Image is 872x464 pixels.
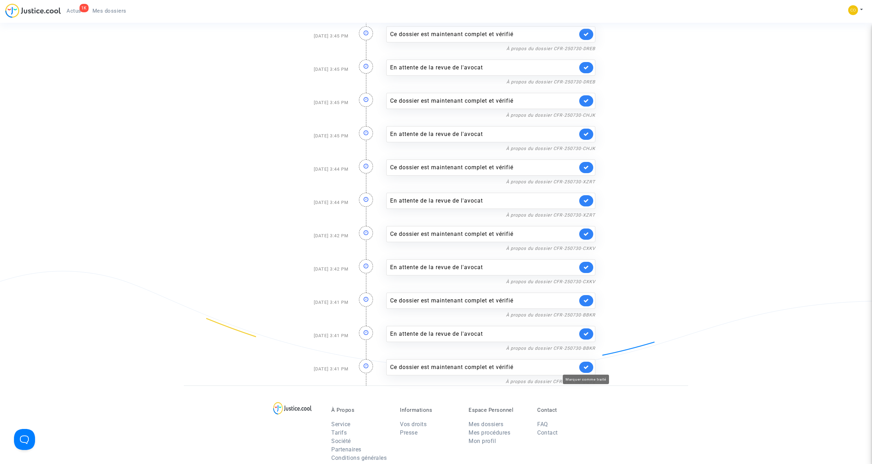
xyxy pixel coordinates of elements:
div: En attente de la revue de l'avocat [390,130,577,138]
a: FAQ [537,421,548,428]
a: À propos du dossier CFR-250730-DREB [506,46,595,51]
a: À propos du dossier CFR-250730-XZRT [506,179,595,184]
a: Mes procédures [469,429,510,436]
a: Contact [537,429,558,436]
div: Ce dossier est maintenant complet et vérifié [390,97,577,105]
a: Presse [400,429,417,436]
img: jc-logo.svg [5,4,61,18]
div: En attente de la revue de l'avocat [390,330,577,338]
iframe: Help Scout Beacon - Open [14,429,35,450]
div: [DATE] 3:41 PM [271,286,354,319]
a: À propos du dossier CFR-250730-BBKR [506,346,595,351]
div: [DATE] 3:42 PM [271,219,354,252]
div: Ce dossier est maintenant complet et vérifié [390,163,577,172]
div: [DATE] 3:45 PM [271,86,354,119]
a: Conditions générales [331,455,387,461]
a: À propos du dossier CFR-250730-XZRT [506,212,595,218]
div: [DATE] 3:45 PM [271,119,354,152]
a: Mes dossiers [87,6,132,16]
a: À propos du dossier CFR-250730-CXKV [506,279,595,284]
a: À propos du dossier CFR-250730-DREB [506,79,595,84]
div: En attente de la revue de l'avocat [390,197,577,205]
img: logo-lg.svg [273,402,312,415]
p: Contact [537,407,595,413]
a: Mon profil [469,438,496,444]
div: [DATE] 3:41 PM [271,352,354,385]
a: À propos du dossier CFR-250730-BBKR [506,312,595,318]
a: 1KActus [61,6,87,16]
div: [DATE] 3:41 PM [271,319,354,352]
a: Service [331,421,351,428]
a: À propos du dossier CFR-250730-CHJK [506,146,595,151]
div: En attente de la revue de l'avocat [390,63,577,72]
a: Tarifs [331,429,347,436]
p: Informations [400,407,458,413]
div: 1K [79,4,89,12]
div: Ce dossier est maintenant complet et vérifié [390,230,577,238]
div: [DATE] 3:45 PM [271,53,354,86]
div: Ce dossier est maintenant complet et vérifié [390,30,577,39]
a: Partenaires [331,446,361,453]
div: [DATE] 3:45 PM [271,19,354,53]
div: En attente de la revue de l'avocat [390,263,577,272]
p: Espace Personnel [469,407,527,413]
a: À propos du dossier CFR-250730-CHJK [506,112,595,118]
div: Ce dossier est maintenant complet et vérifié [390,363,577,371]
a: Mes dossiers [469,421,503,428]
p: À Propos [331,407,389,413]
img: 5a13cfc393247f09c958b2f13390bacc [848,5,858,15]
a: À propos du dossier CFR-250730-GQY2 [506,379,595,384]
a: Société [331,438,351,444]
div: [DATE] 3:44 PM [271,186,354,219]
a: Vos droits [400,421,427,428]
div: Ce dossier est maintenant complet et vérifié [390,296,577,305]
div: [DATE] 3:42 PM [271,252,354,286]
span: Actus [67,8,81,14]
div: [DATE] 3:44 PM [271,152,354,186]
span: Mes dossiers [92,8,126,14]
a: À propos du dossier CFR-250730-CXKV [506,246,595,251]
